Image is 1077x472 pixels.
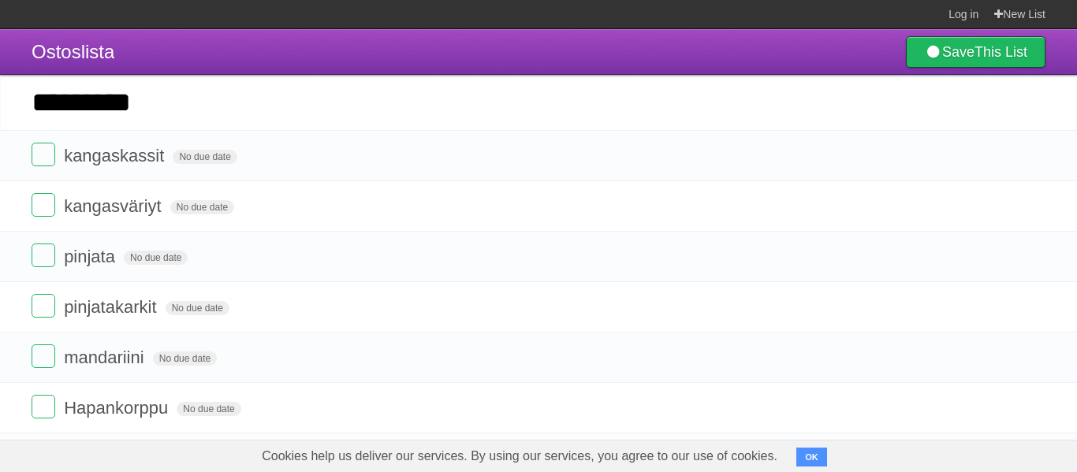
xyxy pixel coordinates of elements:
[906,36,1045,68] a: SaveThis List
[173,150,237,164] span: No due date
[177,402,240,416] span: No due date
[32,395,55,418] label: Done
[166,301,229,315] span: No due date
[32,193,55,217] label: Done
[796,448,827,466] button: OK
[32,243,55,267] label: Done
[32,41,114,62] span: Ostoslista
[64,297,160,317] span: pinjatakarkit
[32,344,55,368] label: Done
[32,143,55,166] label: Done
[124,251,188,265] span: No due date
[153,351,217,366] span: No due date
[170,200,234,214] span: No due date
[64,196,166,216] span: kangasväriyt
[64,398,172,418] span: Hapankorppu
[64,146,168,165] span: kangaskassit
[246,440,793,472] span: Cookies help us deliver our services. By using our services, you agree to our use of cookies.
[32,294,55,318] label: Done
[64,347,148,367] span: mandariini
[975,44,1027,60] b: This List
[64,247,119,266] span: pinjata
